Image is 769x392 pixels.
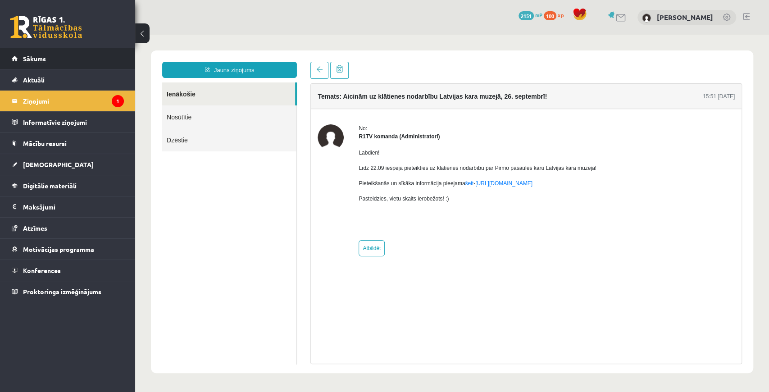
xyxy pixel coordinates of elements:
[223,145,461,153] p: Pieteikšanās un sīkāka informācija pieejama -
[519,11,542,18] a: 2151 mP
[223,129,461,137] p: Līdz 22.09 iespēja pieteikties uz klātienes nodarbību par Pirmo pasaules karu Latvijas kara muzejā!
[23,287,101,296] span: Proktoringa izmēģinājums
[535,11,542,18] span: mP
[568,58,600,66] div: 15:51 [DATE]
[544,11,568,18] a: 100 xp
[23,266,61,274] span: Konferences
[23,55,46,63] span: Sākums
[12,154,124,175] a: [DEMOGRAPHIC_DATA]
[10,16,82,38] a: Rīgas 1. Tālmācības vidusskola
[223,99,305,105] strong: R1TV komanda (Administratori)
[182,90,209,116] img: R1TV komanda
[12,196,124,217] a: Maksājumi
[23,76,45,84] span: Aktuāli
[558,11,564,18] span: xp
[544,11,556,20] span: 100
[223,114,461,122] p: Labdien!
[23,245,94,253] span: Motivācijas programma
[223,90,461,98] div: No:
[12,112,124,132] a: Informatīvie ziņojumi
[23,160,94,169] span: [DEMOGRAPHIC_DATA]
[182,58,412,65] h4: Temats: Aicinām uz klātienes nodarbību Latvijas kara muzejā, 26. septembrī!
[27,48,160,71] a: Ienākošie
[23,139,67,147] span: Mācību resursi
[330,146,338,152] a: šeit
[12,239,124,260] a: Motivācijas programma
[223,205,250,222] a: Atbildēt
[223,160,461,168] p: Pasteidzies, vietu skaits ierobežots! :)
[27,71,161,94] a: Nosūtītie
[23,196,124,217] legend: Maksājumi
[27,94,161,117] a: Dzēstie
[642,14,651,23] img: Daniella Bergmane
[23,112,124,132] legend: Informatīvie ziņojumi
[12,133,124,154] a: Mācību resursi
[519,11,534,20] span: 2151
[12,69,124,90] a: Aktuāli
[12,91,124,111] a: Ziņojumi1
[112,95,124,107] i: 1
[12,218,124,238] a: Atzīmes
[23,91,124,111] legend: Ziņojumi
[23,182,77,190] span: Digitālie materiāli
[657,13,713,22] a: [PERSON_NAME]
[23,224,47,232] span: Atzīmes
[27,27,162,43] a: Jauns ziņojums
[12,48,124,69] a: Sākums
[12,175,124,196] a: Digitālie materiāli
[12,260,124,281] a: Konferences
[340,146,397,152] a: [URL][DOMAIN_NAME]
[12,281,124,302] a: Proktoringa izmēģinājums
